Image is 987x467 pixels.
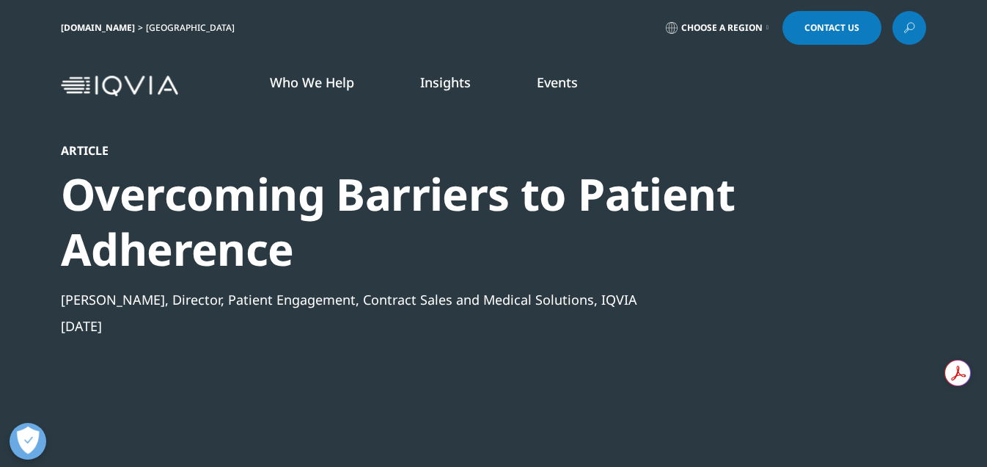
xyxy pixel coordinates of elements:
[782,11,881,45] a: Contact Us
[537,73,578,91] a: Events
[270,73,354,91] a: Who We Help
[681,22,763,34] span: Choose a Region
[61,167,847,277] div: Overcoming Barriers to Patient Adherence
[61,317,847,335] div: [DATE]
[61,143,847,158] div: Article
[146,22,241,34] div: [GEOGRAPHIC_DATA]
[804,23,859,32] span: Contact Us
[61,291,847,308] div: [PERSON_NAME], Director, Patient Engagement, Contract Sales and Medical Solutions, IQVIA
[61,76,178,97] img: IQVIA Healthcare Information Technology and Pharma Clinical Research Company
[10,423,46,460] button: Open Preferences
[61,21,135,34] a: [DOMAIN_NAME]
[184,51,926,120] nav: Primary
[420,73,471,91] a: Insights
